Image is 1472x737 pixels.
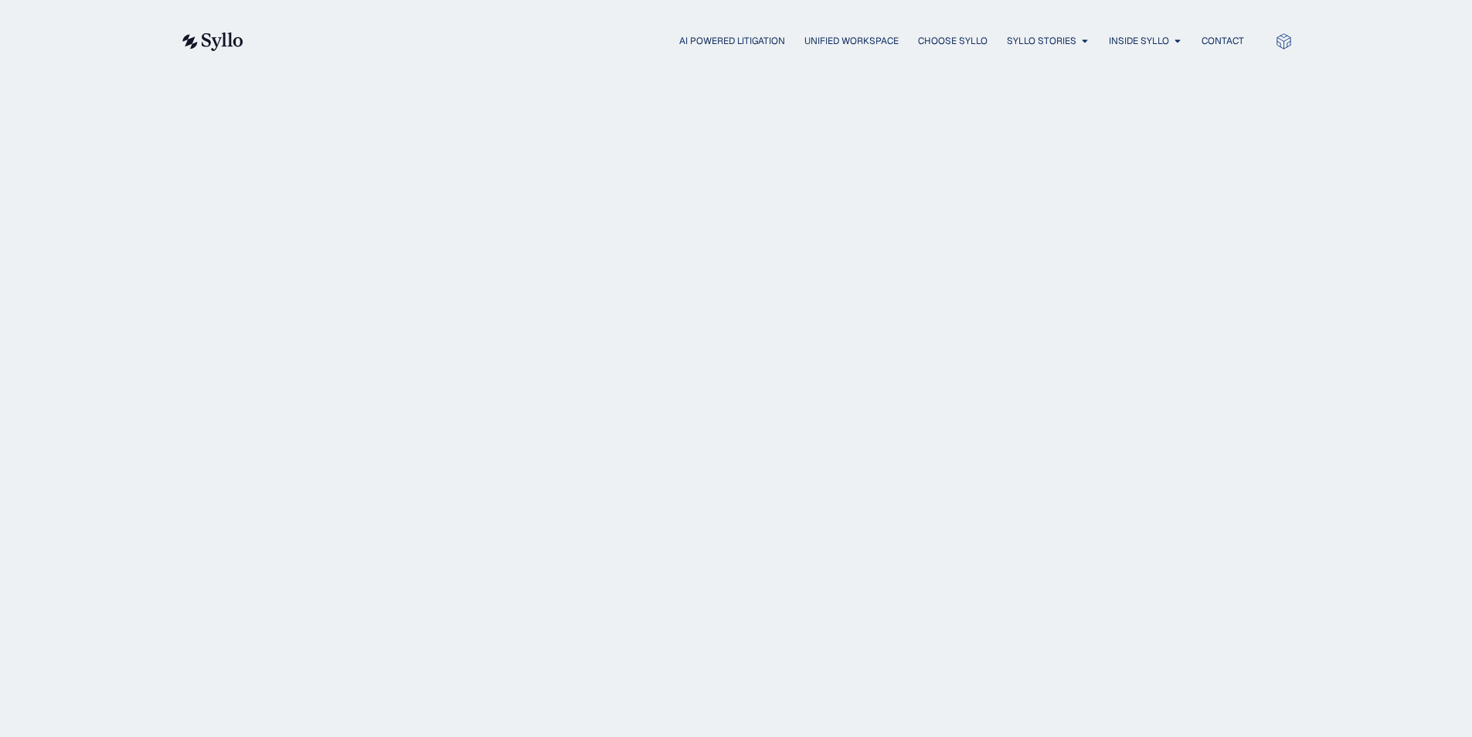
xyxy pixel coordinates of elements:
nav: Menu [274,34,1244,49]
a: Contact [1202,34,1244,48]
a: Unified Workspace [804,34,899,48]
a: Choose Syllo [918,34,988,48]
a: Inside Syllo [1109,34,1169,48]
a: AI Powered Litigation [679,34,785,48]
div: Menu Toggle [274,34,1244,49]
img: syllo [180,32,243,51]
a: Syllo Stories [1007,34,1076,48]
